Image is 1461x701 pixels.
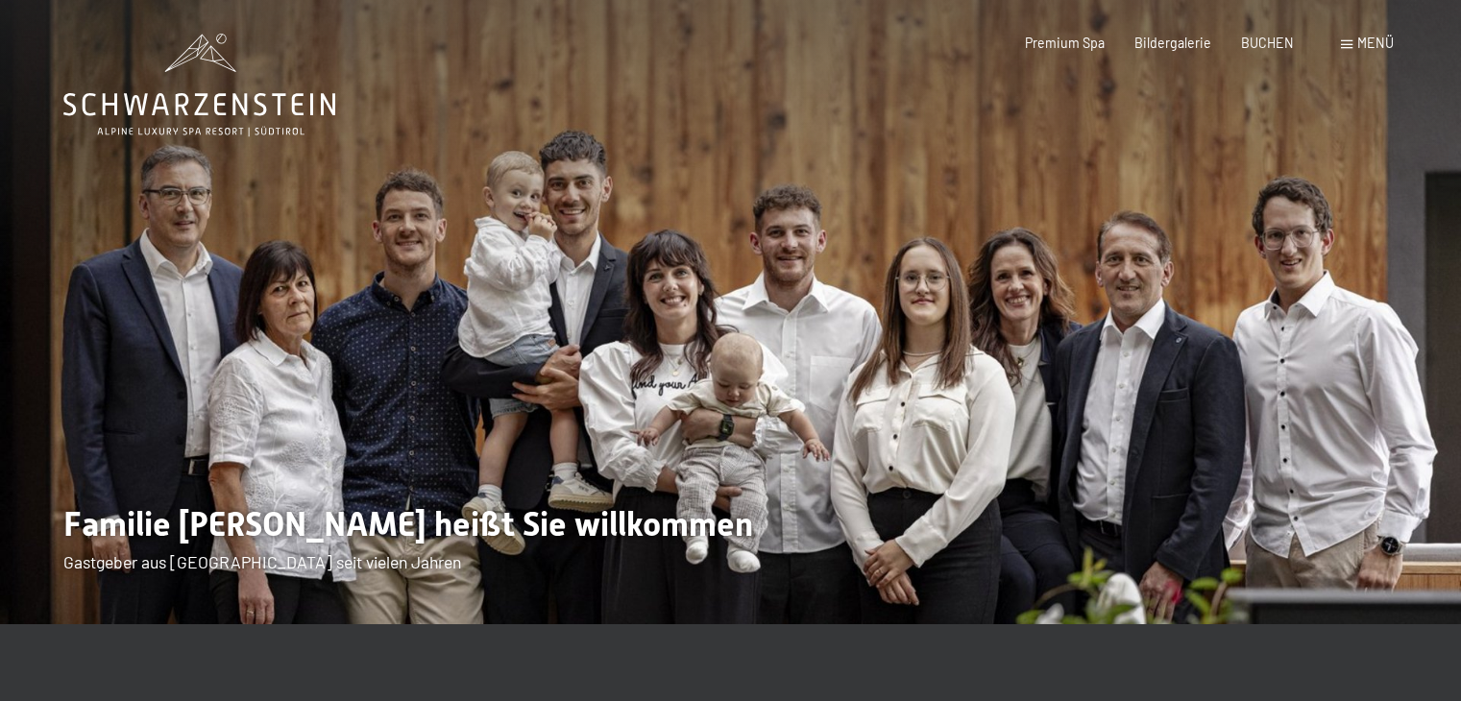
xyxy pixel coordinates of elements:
[1025,35,1105,51] a: Premium Spa
[63,504,753,544] span: Familie [PERSON_NAME] heißt Sie willkommen
[63,551,461,572] span: Gastgeber aus [GEOGRAPHIC_DATA] seit vielen Jahren
[1134,35,1211,51] a: Bildergalerie
[1357,35,1394,51] span: Menü
[1241,35,1294,51] a: BUCHEN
